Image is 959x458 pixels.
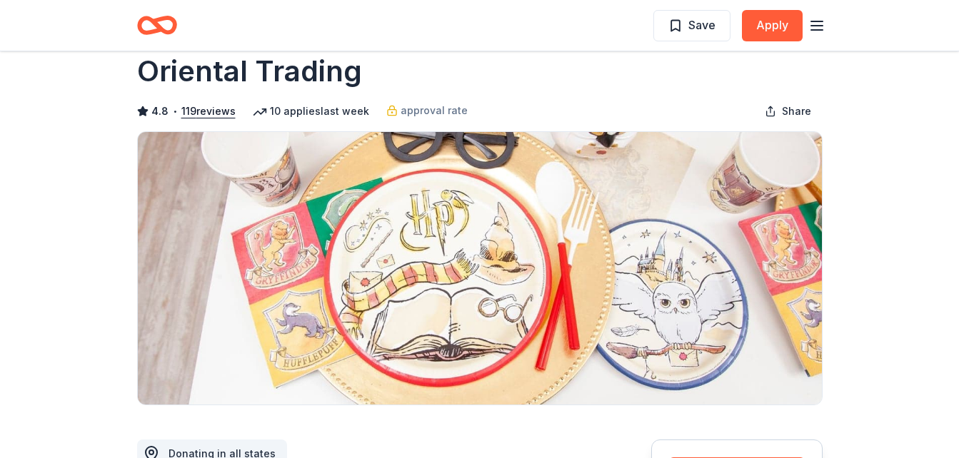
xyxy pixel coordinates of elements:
[253,103,369,120] div: 10 applies last week
[172,106,177,117] span: •
[151,103,169,120] span: 4.8
[753,97,823,126] button: Share
[386,102,468,119] a: approval rate
[688,16,716,34] span: Save
[742,10,803,41] button: Apply
[137,9,177,42] a: Home
[401,102,468,119] span: approval rate
[181,103,236,120] button: 119reviews
[138,132,822,404] img: Image for Oriental Trading
[137,51,362,91] h1: Oriental Trading
[782,103,811,120] span: Share
[653,10,730,41] button: Save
